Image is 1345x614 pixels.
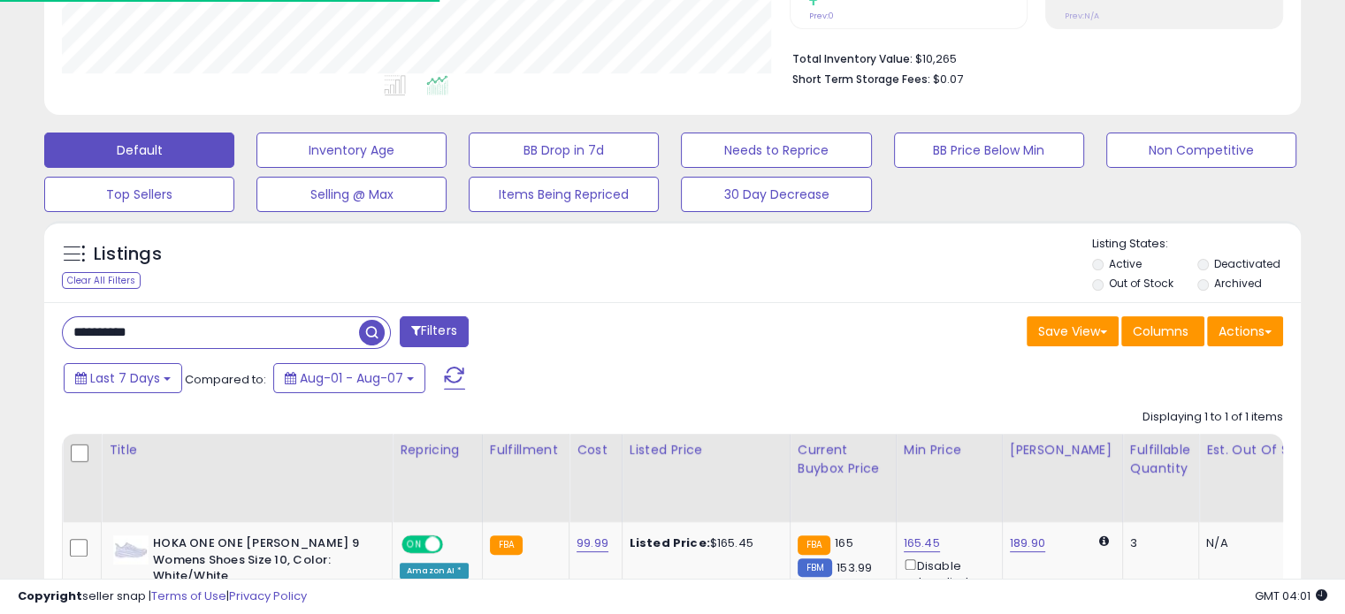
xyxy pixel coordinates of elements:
[403,537,425,552] span: ON
[798,558,832,577] small: FBM
[1027,316,1119,346] button: Save View
[798,441,889,478] div: Current Buybox Price
[490,535,523,555] small: FBA
[18,588,307,605] div: seller snap | |
[1121,316,1204,346] button: Columns
[904,441,995,459] div: Min Price
[1142,409,1283,426] div: Displaying 1 to 1 of 1 items
[1010,534,1045,552] a: 189.90
[1213,256,1280,271] label: Deactivated
[44,177,234,212] button: Top Sellers
[64,363,182,393] button: Last 7 Days
[256,177,447,212] button: Selling @ Max
[1130,441,1191,478] div: Fulfillable Quantity
[151,587,226,604] a: Terms of Use
[1207,316,1283,346] button: Actions
[1092,236,1301,253] p: Listing States:
[630,441,783,459] div: Listed Price
[153,535,368,589] b: HOKA ONE ONE [PERSON_NAME] 9 Womens Shoes Size 10, Color: White/White
[440,537,469,552] span: OFF
[1106,133,1296,168] button: Non Competitive
[1109,276,1173,291] label: Out of Stock
[273,363,425,393] button: Aug-01 - Aug-07
[798,535,830,555] small: FBA
[1130,535,1185,551] div: 3
[894,133,1084,168] button: BB Price Below Min
[1010,441,1115,459] div: [PERSON_NAME]
[113,535,149,565] img: 31Mq3C5tkaL._SL40_.jpg
[904,534,940,552] a: 165.45
[577,441,615,459] div: Cost
[44,133,234,168] button: Default
[256,133,447,168] button: Inventory Age
[577,534,608,552] a: 99.99
[1255,587,1327,604] span: 2025-08-15 04:01 GMT
[1213,276,1261,291] label: Archived
[18,587,82,604] strong: Copyright
[490,441,562,459] div: Fulfillment
[229,587,307,604] a: Privacy Policy
[835,534,852,551] span: 165
[681,133,871,168] button: Needs to Reprice
[1109,256,1142,271] label: Active
[90,369,160,387] span: Last 7 Days
[630,534,710,551] b: Listed Price:
[62,272,141,289] div: Clear All Filters
[300,369,403,387] span: Aug-01 - Aug-07
[630,535,776,551] div: $165.45
[904,556,989,607] div: Disable auto adjust min
[185,371,266,388] span: Compared to:
[109,441,385,459] div: Title
[1133,322,1188,340] span: Columns
[94,242,162,267] h5: Listings
[400,316,469,347] button: Filters
[469,133,659,168] button: BB Drop in 7d
[837,559,872,576] span: 153.99
[400,441,475,459] div: Repricing
[681,177,871,212] button: 30 Day Decrease
[469,177,659,212] button: Items Being Repriced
